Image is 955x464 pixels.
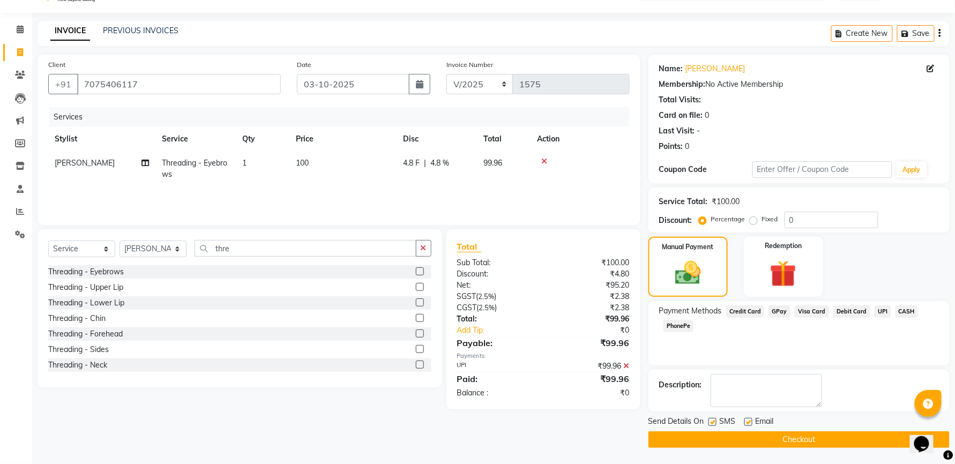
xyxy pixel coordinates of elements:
label: Client [48,60,65,70]
button: Create New [831,25,893,42]
span: Credit Card [726,305,765,318]
div: Threading - Neck [48,360,107,371]
div: Payable: [449,336,543,349]
div: Description: [659,379,702,391]
div: Total Visits: [659,94,702,106]
span: Threading - Eyebrows [162,158,227,179]
div: ( ) [449,302,543,313]
span: Debit Card [833,305,870,318]
span: PhonePe [663,320,694,332]
div: Discount: [449,268,543,280]
a: [PERSON_NAME] [685,63,745,74]
div: Balance : [449,387,543,399]
span: Email [756,416,774,429]
span: CGST [457,303,477,312]
div: ₹0 [543,387,638,399]
span: 99.96 [483,158,502,168]
a: INVOICE [50,21,90,41]
div: UPI [449,361,543,372]
span: Total [457,241,482,252]
th: Price [289,127,397,151]
div: Card on file: [659,110,703,121]
span: GPay [769,305,790,318]
label: Manual Payment [662,242,714,252]
span: UPI [875,305,891,318]
span: 1 [242,158,247,168]
div: Total: [449,313,543,325]
button: Apply [897,162,927,178]
span: 2.5% [479,303,495,312]
span: SGST [457,291,476,301]
span: 2.5% [479,292,495,301]
div: Points: [659,141,683,152]
div: ₹95.20 [543,280,638,291]
div: Net: [449,280,543,291]
div: Name: [659,63,683,74]
label: Percentage [711,214,745,224]
th: Total [477,127,531,151]
button: +91 [48,74,78,94]
div: ₹99.96 [543,361,638,372]
div: Threading - Chin [48,313,106,324]
span: SMS [720,416,736,429]
div: Last Visit: [659,125,695,137]
th: Stylist [48,127,155,151]
span: Payment Methods [659,305,722,317]
span: Visa Card [795,305,829,318]
div: Paid: [449,372,543,385]
th: Action [531,127,630,151]
div: ₹2.38 [543,291,638,302]
span: CASH [896,305,919,318]
div: ₹100.00 [712,196,740,207]
button: Save [897,25,935,42]
div: Threading - Forehead [48,328,123,340]
div: 0 [705,110,710,121]
label: Fixed [762,214,778,224]
div: Threading - Upper Lip [48,282,123,293]
div: - [697,125,700,137]
span: 4.8 % [430,158,449,169]
label: Invoice Number [446,60,493,70]
th: Disc [397,127,477,151]
div: ₹99.96 [543,313,638,325]
img: _gift.svg [762,257,805,290]
div: Sub Total: [449,257,543,268]
input: Enter Offer / Coupon Code [752,161,892,178]
div: ₹99.96 [543,336,638,349]
input: Search or Scan [195,240,416,257]
input: Search by Name/Mobile/Email/Code [77,74,281,94]
span: [PERSON_NAME] [55,158,115,168]
div: Threading - Eyebrows [48,266,124,278]
label: Date [297,60,311,70]
label: Redemption [765,241,802,251]
div: ( ) [449,291,543,302]
div: ₹4.80 [543,268,638,280]
div: Coupon Code [659,164,752,175]
div: Services [49,107,638,127]
th: Qty [236,127,289,151]
div: Threading - Lower Lip [48,297,124,309]
span: 100 [296,158,309,168]
div: 0 [685,141,690,152]
span: Send Details On [648,416,704,429]
div: ₹0 [559,325,638,336]
th: Service [155,127,236,151]
div: Payments [457,351,630,361]
span: | [424,158,426,169]
span: 4.8 F [403,158,420,169]
div: Threading - Sides [48,344,109,355]
img: _cash.svg [667,258,709,288]
iframe: chat widget [910,421,944,453]
div: Discount: [659,215,692,226]
div: Service Total: [659,196,708,207]
a: PREVIOUS INVOICES [103,26,178,35]
div: ₹2.38 [543,302,638,313]
div: No Active Membership [659,79,939,90]
div: ₹99.96 [543,372,638,385]
a: Add Tip [449,325,559,336]
button: Checkout [648,431,950,448]
div: Membership: [659,79,706,90]
div: ₹100.00 [543,257,638,268]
